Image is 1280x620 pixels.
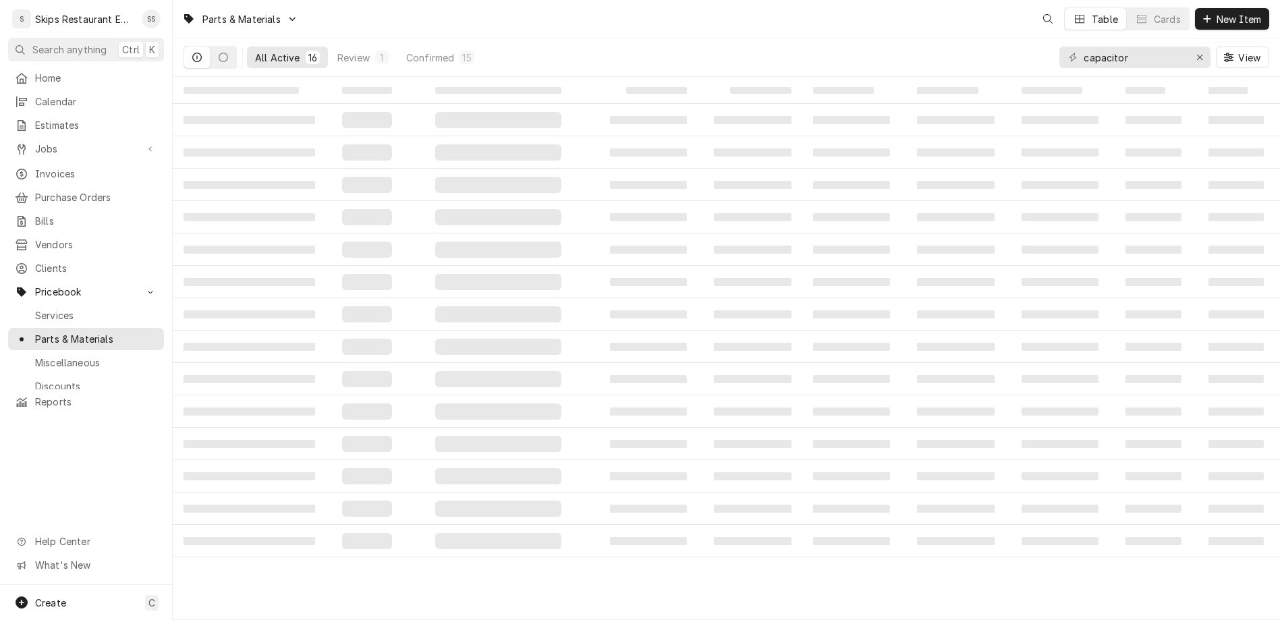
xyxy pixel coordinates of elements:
[8,210,164,232] a: Bills
[35,12,134,26] div: Skips Restaurant Equipment
[813,213,891,221] span: ‌
[917,181,995,189] span: ‌
[813,310,891,318] span: ‌
[184,343,315,351] span: ‌
[342,112,393,128] span: ‌
[342,242,393,258] span: ‌
[610,181,688,189] span: ‌
[342,274,393,290] span: ‌
[714,246,791,254] span: ‌
[1208,87,1248,94] span: ‌
[1022,343,1099,351] span: ‌
[173,77,1280,620] table: All Active Parts & Materials List Loading
[202,12,281,26] span: Parts & Materials
[1125,407,1181,416] span: ‌
[714,181,791,189] span: ‌
[1022,87,1083,94] span: ‌
[342,306,393,322] span: ‌
[35,118,157,132] span: Estimates
[714,278,791,286] span: ‌
[1022,246,1099,254] span: ‌
[1125,537,1181,545] span: ‌
[1125,246,1181,254] span: ‌
[813,537,891,545] span: ‌
[8,163,164,185] a: Invoices
[714,472,791,480] span: ‌
[184,213,315,221] span: ‌
[813,87,874,94] span: ‌
[610,407,688,416] span: ‌
[610,310,688,318] span: ‌
[1125,87,1165,94] span: ‌
[1022,278,1099,286] span: ‌
[1022,310,1099,318] span: ‌
[184,87,299,94] span: ‌
[610,375,688,383] span: ‌
[714,537,791,545] span: ‌
[917,375,995,383] span: ‌
[714,116,791,124] span: ‌
[342,403,393,420] span: ‌
[714,343,791,351] span: ‌
[917,213,995,221] span: ‌
[35,534,156,548] span: Help Center
[122,43,140,57] span: Ctrl
[813,472,891,480] span: ‌
[184,278,315,286] span: ‌
[1189,47,1211,68] button: Erase input
[610,116,688,124] span: ‌
[714,505,791,513] span: ‌
[917,310,995,318] span: ‌
[8,114,164,136] a: Estimates
[184,407,315,416] span: ‌
[917,116,995,124] span: ‌
[610,537,688,545] span: ‌
[142,9,161,28] div: SS
[149,43,155,57] span: K
[35,71,157,85] span: Home
[435,436,561,452] span: ‌
[35,308,157,322] span: Services
[342,144,393,161] span: ‌
[917,343,995,351] span: ‌
[35,190,157,204] span: Purchase Orders
[1022,181,1099,189] span: ‌
[142,9,161,28] div: Shan Skipper's Avatar
[714,407,791,416] span: ‌
[8,530,164,553] a: Go to Help Center
[714,148,791,157] span: ‌
[435,274,561,290] span: ‌
[8,391,164,413] a: Reports
[813,407,891,416] span: ‌
[714,375,791,383] span: ‌
[1208,472,1264,480] span: ‌
[435,403,561,420] span: ‌
[435,468,561,484] span: ‌
[917,505,995,513] span: ‌
[626,87,688,94] span: ‌
[1022,213,1099,221] span: ‌
[813,505,891,513] span: ‌
[342,177,393,193] span: ‌
[1208,375,1264,383] span: ‌
[435,112,561,128] span: ‌
[148,596,155,610] span: C
[342,501,393,517] span: ‌
[917,407,995,416] span: ‌
[1214,12,1264,26] span: New Item
[610,440,688,448] span: ‌
[32,43,107,57] span: Search anything
[917,472,995,480] span: ‌
[1208,440,1264,448] span: ‌
[35,285,137,299] span: Pricebook
[35,237,157,252] span: Vendors
[435,87,561,94] span: ‌
[184,181,315,189] span: ‌
[35,558,156,572] span: What's New
[8,375,164,397] a: Discounts
[342,468,393,484] span: ‌
[435,371,561,387] span: ‌
[35,356,157,370] span: Miscellaneous
[1125,343,1181,351] span: ‌
[610,343,688,351] span: ‌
